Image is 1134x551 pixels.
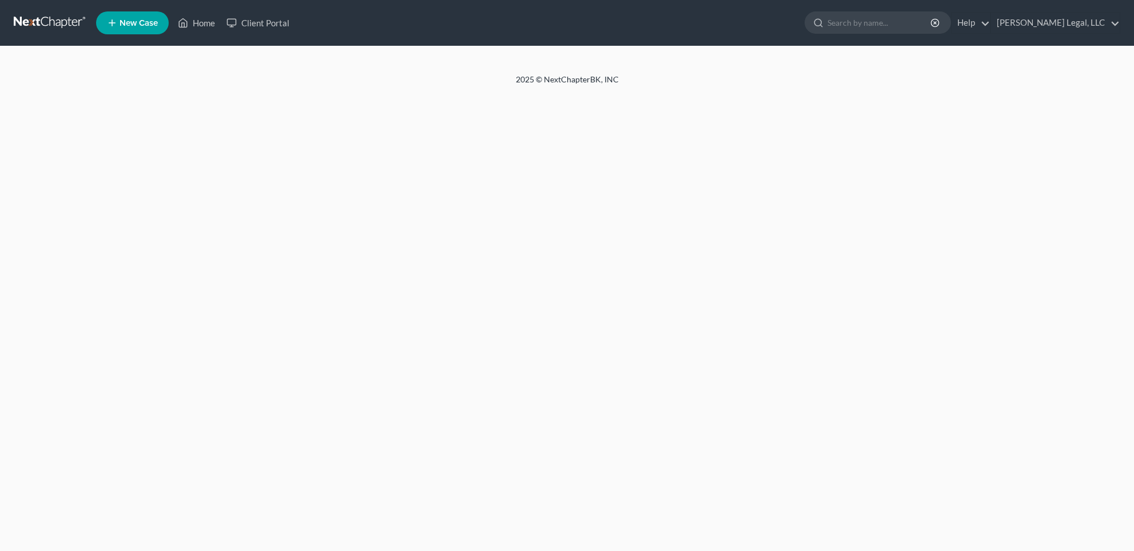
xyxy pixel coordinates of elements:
a: Client Portal [221,13,295,33]
a: Home [172,13,221,33]
input: Search by name... [827,12,932,33]
a: Help [952,13,990,33]
div: 2025 © NextChapterBK, INC [241,74,893,94]
span: New Case [120,19,158,27]
a: [PERSON_NAME] Legal, LLC [991,13,1120,33]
